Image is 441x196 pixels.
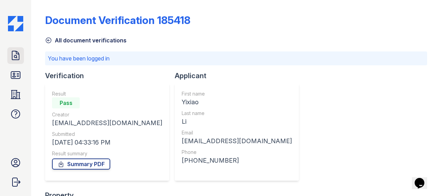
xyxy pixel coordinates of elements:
div: Email [182,129,292,136]
div: Applicant [175,71,304,81]
iframe: chat widget [412,168,434,189]
div: Pass [52,97,80,108]
div: Result [52,90,162,97]
a: All document verifications [45,36,127,44]
div: Document Verification 185418 [45,14,190,26]
div: Yixiao [182,97,292,107]
a: Summary PDF [52,158,110,170]
div: [EMAIL_ADDRESS][DOMAIN_NAME] [52,118,162,128]
p: You have been logged in [48,54,424,63]
div: [PHONE_NUMBER] [182,156,292,165]
img: CE_Icon_Blue-c292c112584629df590d857e76928e9f676e5b41ef8f769ba2f05ee15b207248.png [8,16,23,31]
div: First name [182,90,292,97]
div: Li [182,117,292,126]
div: [EMAIL_ADDRESS][DOMAIN_NAME] [182,136,292,146]
div: Creator [52,111,162,118]
div: Result summary [52,150,162,157]
div: Phone [182,149,292,156]
div: [DATE] 04:33:16 PM [52,138,162,147]
div: Last name [182,110,292,117]
div: Verification [45,71,175,81]
div: Submitted [52,131,162,138]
